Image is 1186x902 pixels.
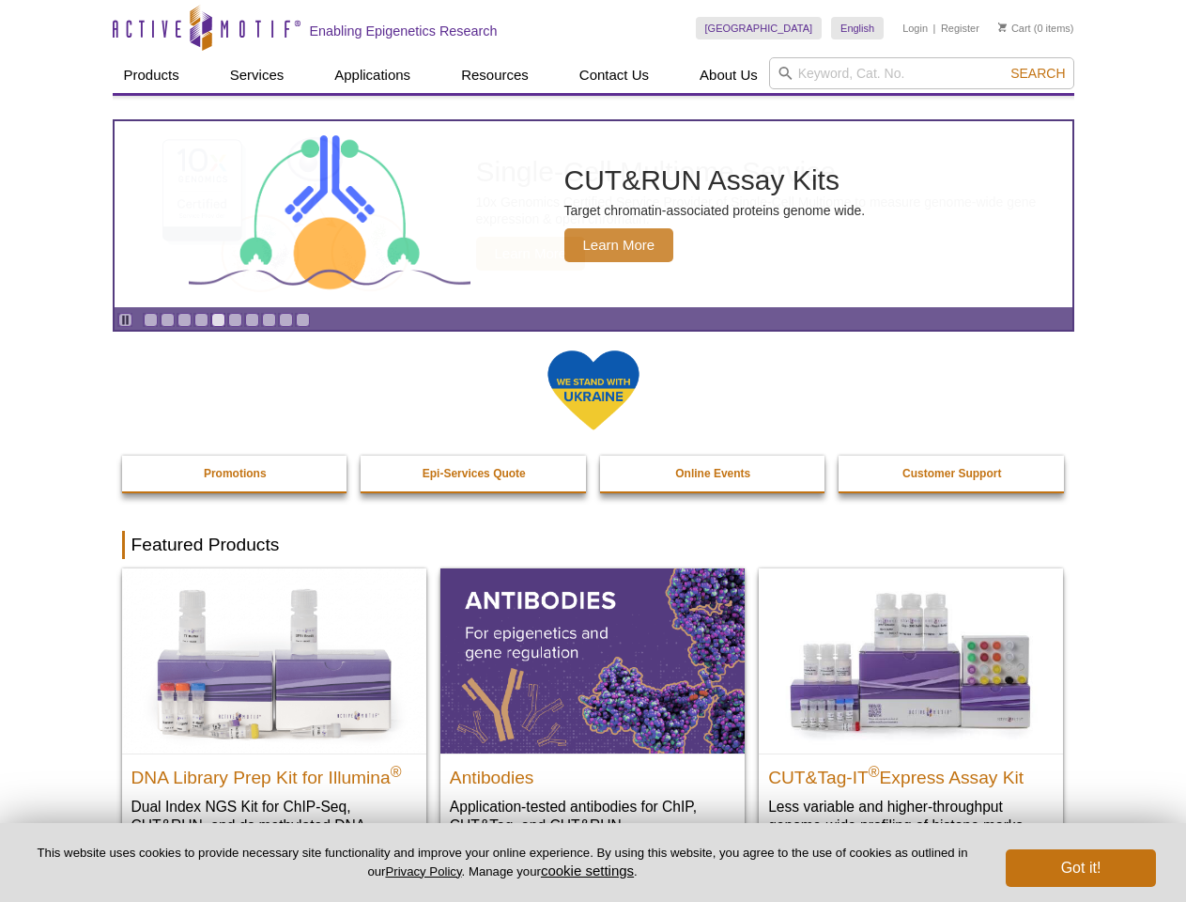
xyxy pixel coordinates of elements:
[219,57,296,93] a: Services
[228,313,242,327] a: Go to slide 6
[696,17,823,39] a: [GEOGRAPHIC_DATA]
[998,17,1074,39] li: (0 items)
[600,456,827,491] a: Online Events
[768,759,1054,787] h2: CUT&Tag-IT Express Assay Kit
[30,845,975,880] p: This website uses cookies to provide necessary site functionality and improve your online experie...
[450,57,540,93] a: Resources
[933,17,936,39] li: |
[296,313,310,327] a: Go to slide 10
[118,313,132,327] a: Toggle autoplay
[122,456,349,491] a: Promotions
[688,57,769,93] a: About Us
[869,763,880,779] sup: ®
[541,863,634,879] button: cookie settings
[131,759,417,787] h2: DNA Library Prep Kit for Illumina
[122,568,426,753] img: DNA Library Prep Kit for Illumina
[839,456,1066,491] a: Customer Support
[998,23,1007,32] img: Your Cart
[161,313,175,327] a: Go to slide 2
[131,797,417,854] p: Dual Index NGS Kit for ChIP-Seq, CUT&RUN, and ds methylated DNA assays.
[675,467,750,480] strong: Online Events
[194,313,208,327] a: Go to slide 4
[547,349,640,432] img: We Stand With Ukraine
[204,467,267,480] strong: Promotions
[759,568,1063,753] img: CUT&Tag-IT® Express Assay Kit
[310,23,498,39] h2: Enabling Epigenetics Research
[440,568,745,753] img: All Antibodies
[568,57,660,93] a: Contact Us
[941,22,979,35] a: Register
[279,313,293,327] a: Go to slide 9
[115,121,1072,307] article: CUT&RUN Assay Kits
[122,531,1065,559] h2: Featured Products
[1006,849,1156,887] button: Got it!
[831,17,884,39] a: English
[902,467,1001,480] strong: Customer Support
[177,313,192,327] a: Go to slide 3
[391,763,402,779] sup: ®
[113,57,191,93] a: Products
[122,568,426,872] a: DNA Library Prep Kit for Illumina DNA Library Prep Kit for Illumina® Dual Index NGS Kit for ChIP-...
[115,121,1072,307] a: CUT&RUN Assay Kits CUT&RUN Assay Kits Target chromatin-associated proteins genome wide. Learn More
[759,568,1063,853] a: CUT&Tag-IT® Express Assay Kit CUT&Tag-IT®Express Assay Kit Less variable and higher-throughput ge...
[440,568,745,853] a: All Antibodies Antibodies Application-tested antibodies for ChIP, CUT&Tag, and CUT&RUN.
[769,57,1074,89] input: Keyword, Cat. No.
[564,202,866,219] p: Target chromatin-associated proteins genome wide.
[423,467,526,480] strong: Epi-Services Quote
[564,166,866,194] h2: CUT&RUN Assay Kits
[189,129,470,301] img: CUT&RUN Assay Kits
[144,313,158,327] a: Go to slide 1
[385,864,461,879] a: Privacy Policy
[1010,66,1065,81] span: Search
[450,797,735,835] p: Application-tested antibodies for ChIP, CUT&Tag, and CUT&RUN.
[262,313,276,327] a: Go to slide 8
[902,22,928,35] a: Login
[361,456,588,491] a: Epi-Services Quote
[768,797,1054,835] p: Less variable and higher-throughput genome-wide profiling of histone marks​.
[245,313,259,327] a: Go to slide 7
[323,57,422,93] a: Applications
[211,313,225,327] a: Go to slide 5
[1005,65,1070,82] button: Search
[998,22,1031,35] a: Cart
[450,759,735,787] h2: Antibodies
[564,228,674,262] span: Learn More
